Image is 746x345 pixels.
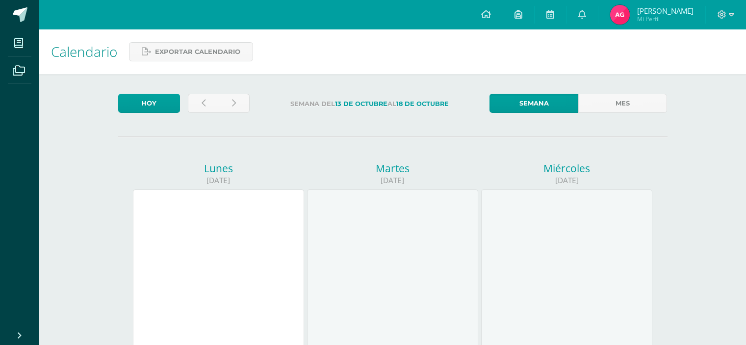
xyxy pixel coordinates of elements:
[307,161,478,175] div: Martes
[118,94,180,113] a: Hoy
[155,43,240,61] span: Exportar calendario
[307,175,478,186] div: [DATE]
[637,15,694,23] span: Mi Perfil
[129,42,253,61] a: Exportar calendario
[489,94,578,113] a: Semana
[257,94,482,114] label: Semana del al
[396,100,449,107] strong: 18 de Octubre
[335,100,387,107] strong: 13 de Octubre
[133,175,304,186] div: [DATE]
[637,6,694,16] span: [PERSON_NAME]
[578,94,667,113] a: Mes
[610,5,630,25] img: 09a35472f6d348be82a8272cf48b580f.png
[133,161,304,175] div: Lunes
[481,161,652,175] div: Miércoles
[481,175,652,186] div: [DATE]
[51,42,117,61] span: Calendario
